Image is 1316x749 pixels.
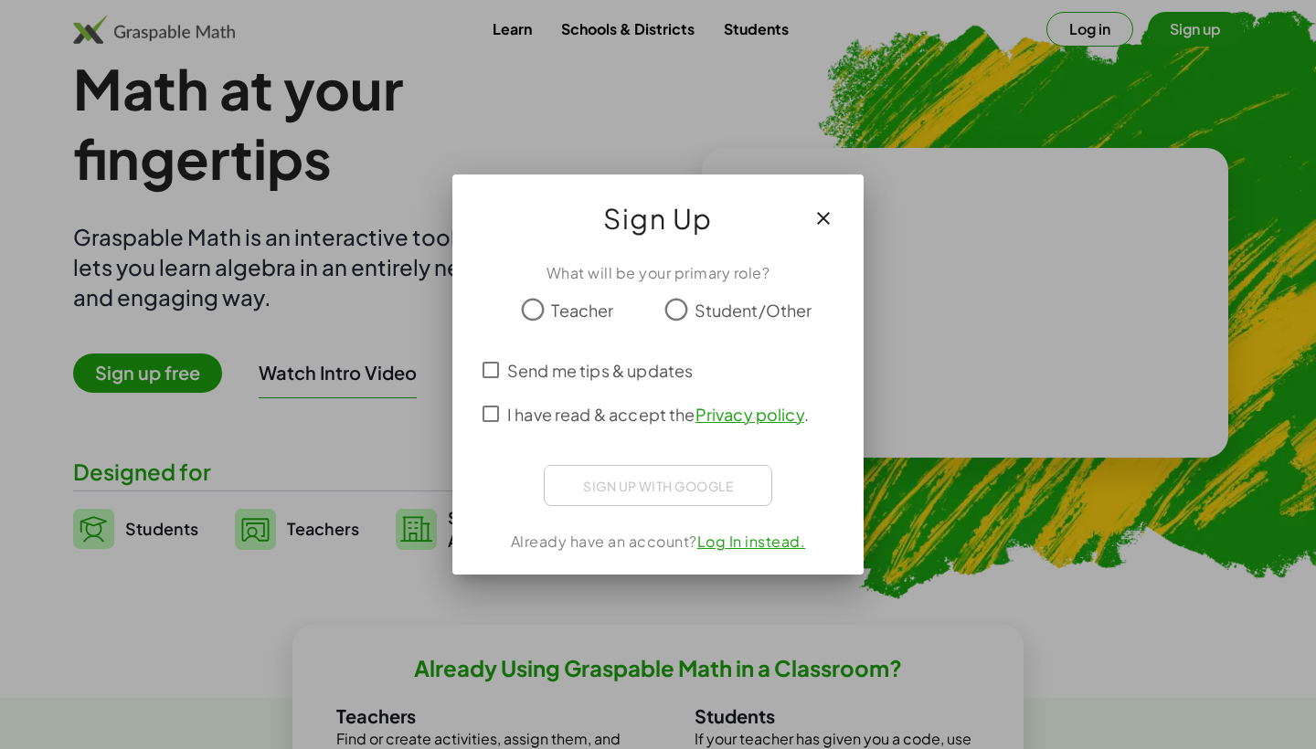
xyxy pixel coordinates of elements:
div: What will be your primary role? [474,262,842,284]
span: Student/Other [695,298,812,322]
span: Send me tips & updates [507,358,693,383]
span: Teacher [551,298,613,322]
span: I have read & accept the . [507,402,809,427]
a: Log In instead. [697,532,806,551]
div: Already have an account? [474,531,842,553]
a: Privacy policy [695,404,804,425]
span: Sign Up [603,196,713,240]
